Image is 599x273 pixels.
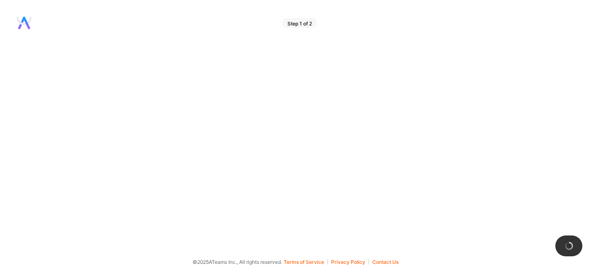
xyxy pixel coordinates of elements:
[282,18,317,28] div: Step 1 of 2
[565,242,573,250] img: loading
[284,259,328,265] button: Terms of Service
[331,259,369,265] button: Privacy Policy
[372,259,399,265] button: Contact Us
[193,258,282,266] span: © 2025 ATeams Inc., All rights reserved.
